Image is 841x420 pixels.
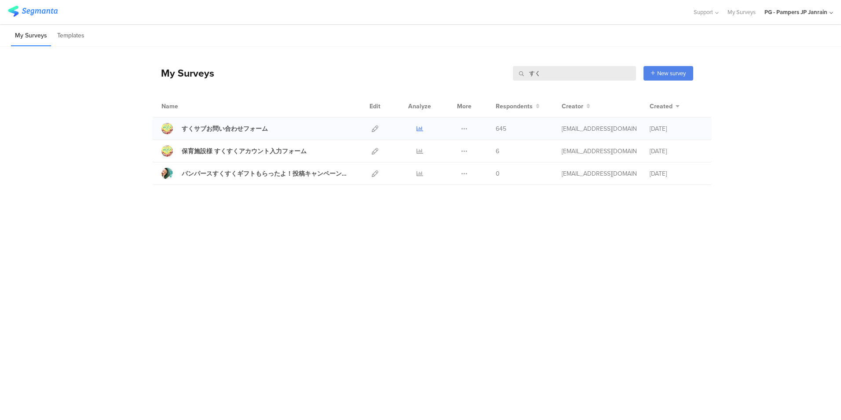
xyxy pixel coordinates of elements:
[152,66,214,81] div: My Surveys
[496,169,500,178] span: 0
[650,169,702,178] div: [DATE]
[496,102,540,111] button: Respondents
[366,95,384,117] div: Edit
[182,169,352,178] div: パンパースすくすくギフトもらったよ！投稿キャンペーン投稿キャンペーン
[496,102,533,111] span: Respondents
[182,124,268,133] div: すくサブお問い合わせフォーム
[650,147,702,156] div: [DATE]
[496,124,506,133] span: 645
[650,124,702,133] div: [DATE]
[562,124,636,133] div: ebisu.ae.1@pg.com
[161,145,307,157] a: 保育施設様 すくすくアカウント入力フォーム
[406,95,433,117] div: Analyze
[562,169,636,178] div: furumi.tomoko1@trans-cosmos.co.jp
[161,123,268,134] a: すくサブお問い合わせフォーム
[650,102,680,111] button: Created
[182,147,307,156] div: 保育施設様 すくすくアカウント入力フォーム
[161,168,352,179] a: パンパースすくすくギフトもらったよ！投稿キャンペーン投稿キャンペーン
[53,26,88,46] li: Templates
[8,6,58,17] img: segmanta logo
[161,102,214,111] div: Name
[513,66,636,81] input: Survey Name, Creator...
[562,147,636,156] div: ebisu.ae.1@pg.com
[11,26,51,46] li: My Surveys
[650,102,673,111] span: Created
[694,8,713,16] span: Support
[455,95,474,117] div: More
[764,8,827,16] div: PG - Pampers JP Janrain
[562,102,583,111] span: Creator
[657,69,686,77] span: New survey
[562,102,590,111] button: Creator
[496,147,499,156] span: 6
